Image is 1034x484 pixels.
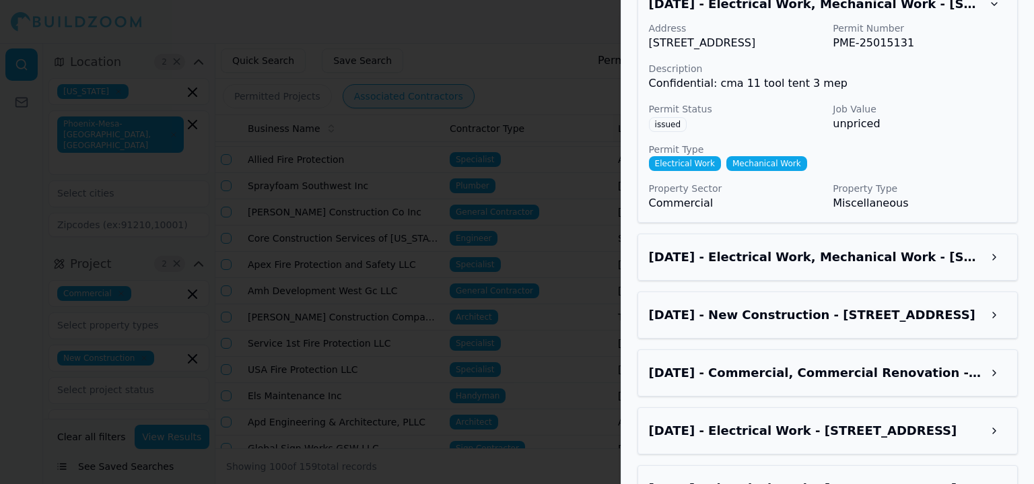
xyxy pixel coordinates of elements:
[833,22,1006,35] p: Permit Number
[649,182,823,195] p: Property Sector
[649,248,982,267] h3: Sep 7, 2025 - Electrical Work, Mechanical Work - 32200 N 43rd Ave, Phoenix, AZ, 85083
[833,35,1006,51] p: PME-25015131
[649,22,823,35] p: Address
[649,62,1006,75] p: Description
[649,156,721,171] span: Electrical Work
[649,143,1006,156] p: Permit Type
[649,35,823,51] p: [STREET_ADDRESS]
[833,195,1006,211] p: Miscellaneous
[833,102,1006,116] p: Job Value
[649,195,823,211] p: Commercial
[649,306,982,324] h3: Sep 7, 2025 - New Construction - 32200 N 43rd Ave, Phoenix, AZ, 85083
[833,182,1006,195] p: Property Type
[649,364,982,382] h3: Sep 3, 2025 - Commercial, Commercial Renovation - 32190 N Lake Pl, Peoria, AZ, 85383
[649,75,1006,92] p: Confidential: cma 11 tool tent 3 mep
[649,421,982,440] h3: Sep 1, 2025 - Electrical Work - 5088 W Innovation Cir, Phoenix, AZ, 85083
[726,156,807,171] span: Mechanical Work
[833,116,1006,132] p: unpriced
[649,117,687,132] span: issued
[649,102,823,116] p: Permit Status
